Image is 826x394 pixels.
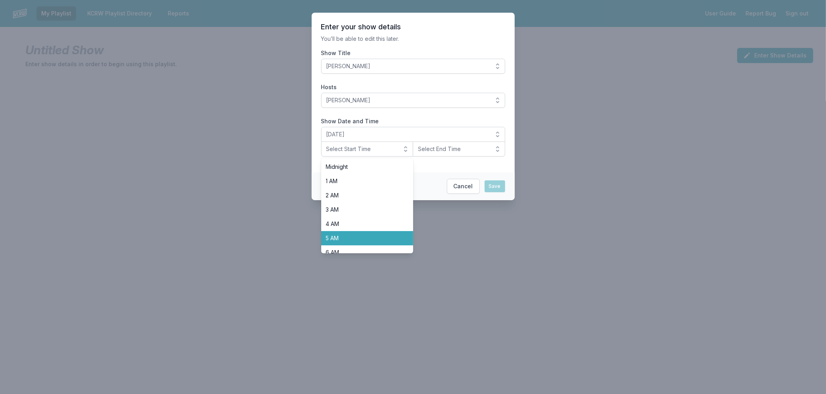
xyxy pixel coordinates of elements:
legend: Show Date and Time [321,117,379,125]
span: 1 AM [326,177,399,185]
button: [PERSON_NAME] [321,59,505,74]
button: [PERSON_NAME] [321,93,505,108]
span: Select Start Time [326,145,397,153]
span: [PERSON_NAME] [326,96,489,104]
button: Select Start Time [321,142,414,157]
span: 5 AM [326,234,399,242]
header: Enter your show details [321,22,505,32]
label: Hosts [321,83,505,91]
span: Select End Time [418,145,489,153]
button: Select End Time [413,142,505,157]
button: Save [485,180,505,192]
span: 3 AM [326,206,399,214]
label: Show Title [321,49,505,57]
span: 2 AM [326,191,399,199]
p: You’ll be able to edit this later. [321,35,505,43]
span: 4 AM [326,220,399,228]
span: [DATE] [326,130,489,138]
span: [PERSON_NAME] [326,62,489,70]
span: 6 AM [326,249,399,256]
button: [DATE] [321,127,505,142]
button: Cancel [447,179,480,194]
span: Midnight [326,163,399,171]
